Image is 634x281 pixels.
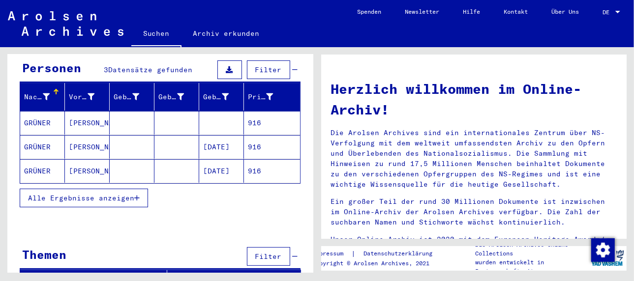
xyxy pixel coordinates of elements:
[158,89,199,105] div: Geburt‏
[331,79,617,120] h1: Herzlich willkommen im Online-Archiv!
[65,83,110,111] mat-header-cell: Vorname
[203,92,229,102] div: Geburtsdatum
[181,22,272,45] a: Archiv erkunden
[154,83,199,111] mat-header-cell: Geburt‏
[244,111,300,135] mat-cell: 916
[104,65,108,74] span: 3
[331,197,617,227] p: Ein großer Teil der rund 30 Millionen Dokumente ist inzwischen im Online-Archiv der Arolsen Archi...
[603,9,613,16] span: DE
[199,83,244,111] mat-header-cell: Geburtsdatum
[475,240,588,258] p: Die Arolsen Archives Online-Collections
[248,92,273,102] div: Prisoner #
[65,135,110,159] mat-cell: [PERSON_NAME]
[69,89,109,105] div: Vorname
[20,189,148,207] button: Alle Ergebnisse anzeigen
[248,89,288,105] div: Prisoner #
[20,111,65,135] mat-cell: GRÜNER
[312,249,351,259] a: Impressum
[589,246,626,270] img: yv_logo.png
[22,246,66,263] div: Themen
[28,194,134,202] span: Alle Ergebnisse anzeigen
[69,92,94,102] div: Vorname
[331,128,617,190] p: Die Arolsen Archives sind ein internationales Zentrum über NS-Verfolgung mit dem weltweit umfasse...
[65,111,110,135] mat-cell: [PERSON_NAME]
[65,159,110,183] mat-cell: [PERSON_NAME]
[475,258,588,276] p: wurden entwickelt in Partnerschaft mit
[244,159,300,183] mat-cell: 916
[20,159,65,183] mat-cell: GRÜNER
[110,83,154,111] mat-header-cell: Geburtsname
[591,238,615,262] img: Zustimmung ändern
[244,135,300,159] mat-cell: 916
[244,83,300,111] mat-header-cell: Prisoner #
[312,259,444,268] p: Copyright © Arolsen Archives, 2021
[158,92,184,102] div: Geburt‏
[199,135,244,159] mat-cell: [DATE]
[331,234,617,265] p: Unser Online-Archiv ist 2020 mit dem European Heritage Award / Europa Nostra Award 2020 ausgezeic...
[247,60,290,79] button: Filter
[22,59,81,77] div: Personen
[24,92,50,102] div: Nachname
[24,89,64,105] div: Nachname
[8,11,123,36] img: Arolsen_neg.svg
[20,135,65,159] mat-cell: GRÜNER
[108,65,192,74] span: Datensätze gefunden
[255,65,282,74] span: Filter
[203,89,243,105] div: Geburtsdatum
[114,92,139,102] div: Geburtsname
[255,252,282,261] span: Filter
[312,249,444,259] div: |
[356,249,444,259] a: Datenschutzerklärung
[114,89,154,105] div: Geburtsname
[20,83,65,111] mat-header-cell: Nachname
[247,247,290,266] button: Filter
[199,159,244,183] mat-cell: [DATE]
[131,22,181,47] a: Suchen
